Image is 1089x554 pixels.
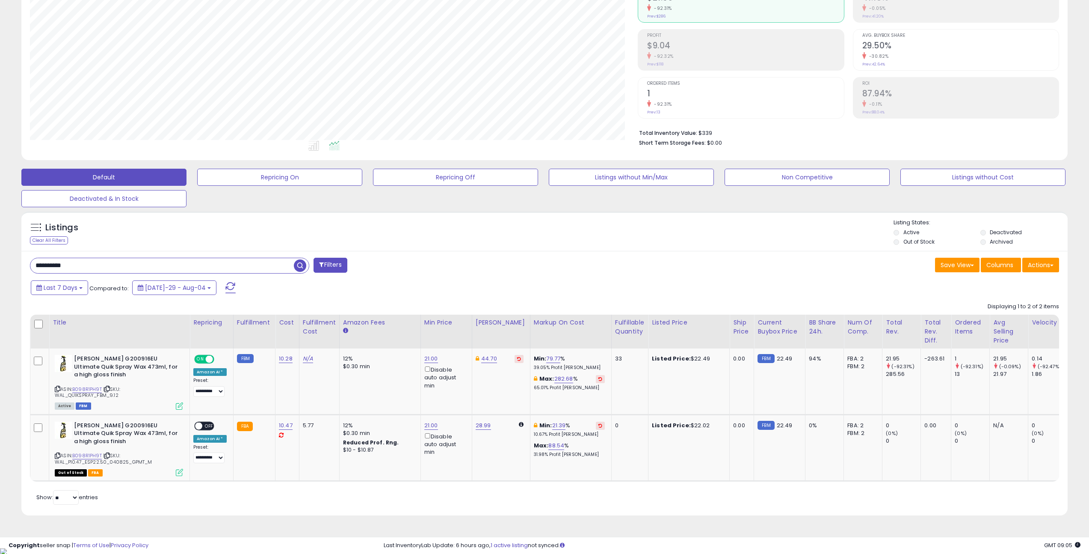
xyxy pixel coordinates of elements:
[554,375,573,383] a: 282.68
[88,469,103,477] span: FBA
[145,283,206,292] span: [DATE]-29 - Aug-04
[652,318,726,327] div: Listed Price
[647,14,666,19] small: Prev: $286
[866,101,882,107] small: -0.11%
[373,169,538,186] button: Repricing Off
[279,318,296,327] div: Cost
[343,327,348,335] small: Amazon Fees.
[213,356,227,363] span: OFF
[1044,541,1080,549] span: 2025-08-12 09:05 GMT
[758,354,774,363] small: FBM
[279,421,293,430] a: 10.47
[539,375,554,383] b: Max:
[639,139,706,146] b: Short Term Storage Fees:
[990,229,1022,236] label: Deactivated
[847,429,876,437] div: FBM: 2
[343,355,414,363] div: 12%
[21,190,186,207] button: Deactivated & In Stock
[809,355,837,363] div: 94%
[993,355,1028,363] div: 21.95
[652,422,723,429] div: $22.02
[343,447,414,454] div: $10 - $10.87
[343,422,414,429] div: 12%
[1032,430,1044,437] small: (0%)
[237,354,254,363] small: FBM
[647,110,660,115] small: Prev: 13
[72,452,102,459] a: B098R1PH9T
[615,318,645,336] div: Fulfillable Quantity
[549,169,714,186] button: Listings without Min/Max
[615,422,642,429] div: 0
[1038,363,1061,370] small: (-92.47%)
[651,101,672,107] small: -92.31%
[534,365,605,371] p: 39.05% Profit [PERSON_NAME]
[534,441,549,450] b: Max:
[193,435,227,443] div: Amazon AI *
[862,89,1059,100] h2: 87.94%
[707,139,722,147] span: $0.00
[1032,422,1066,429] div: 0
[89,284,129,292] span: Compared to:
[651,5,672,12] small: -92.31%
[1022,258,1059,272] button: Actions
[55,422,183,476] div: ASIN:
[886,437,920,445] div: 0
[866,5,886,12] small: -0.05%
[9,541,40,549] strong: Copyright
[955,437,989,445] div: 0
[647,33,844,38] span: Profit
[197,169,362,186] button: Repricing On
[862,14,884,19] small: Prev: 41.20%
[424,421,438,430] a: 21.00
[891,363,914,370] small: (-92.31%)
[55,402,74,410] span: All listings currently available for purchase on Amazon
[647,62,663,67] small: Prev: $118
[530,315,611,348] th: The percentage added to the cost of goods (COGS) that forms the calculator for Min & Max prices.
[31,280,88,295] button: Last 7 Days
[986,261,1013,269] span: Columns
[193,378,227,397] div: Preset:
[74,355,178,381] b: [PERSON_NAME] G200916EU Ultimate Quik Spray Wax 473ml, for a high gloss finish
[53,318,186,327] div: Title
[548,441,564,450] a: 88.54
[903,238,935,245] label: Out of Stock
[76,402,91,410] span: FBM
[55,355,72,372] img: 41LdQg25rIL._SL40_.jpg
[1032,370,1066,378] div: 1.86
[758,421,774,430] small: FBM
[955,430,967,437] small: (0%)
[862,81,1059,86] span: ROI
[303,318,336,336] div: Fulfillment Cost
[481,354,497,363] a: 44.70
[30,236,68,244] div: Clear All Filters
[534,432,605,438] p: 10.67% Profit [PERSON_NAME]
[847,355,876,363] div: FBA: 2
[424,354,438,363] a: 21.00
[903,229,919,236] label: Active
[55,469,87,477] span: All listings that are currently out of stock and unavailable for purchase on Amazon
[343,318,417,327] div: Amazon Fees
[491,541,528,549] a: 1 active listing
[1032,318,1063,327] div: Velocity
[476,318,527,327] div: [PERSON_NAME]
[202,422,216,429] span: OFF
[847,363,876,370] div: FBM: 2
[111,541,148,549] a: Privacy Policy
[639,129,697,137] b: Total Inventory Value:
[193,444,227,464] div: Preset:
[193,368,227,376] div: Amazon AI *
[74,422,178,448] b: [PERSON_NAME] G200916EU Ultimate Quik Spray Wax 473ml, for a high gloss finish
[647,81,844,86] span: Ordered Items
[21,169,186,186] button: Default
[955,370,989,378] div: 13
[651,53,674,60] small: -92.32%
[725,169,890,186] button: Non Competitive
[999,363,1021,370] small: (-0.09%)
[955,355,989,363] div: 1
[303,422,333,429] div: 5.77
[886,370,920,378] div: 285.56
[862,33,1059,38] span: Avg. Buybox Share
[900,169,1065,186] button: Listings without Cost
[733,318,750,336] div: Ship Price
[343,439,399,446] b: Reduced Prof. Rng.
